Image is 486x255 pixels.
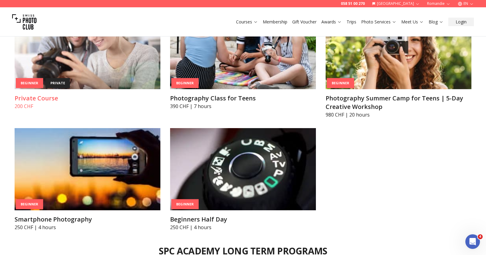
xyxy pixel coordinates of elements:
[319,18,344,26] button: Awards
[326,111,471,118] p: 980 CHF | 20 hours
[170,128,316,231] a: Beginners Half DayBeginnerBeginners Half Day250 CHF | 4 hours
[170,7,316,110] a: Photography Class for TeensBeginnerPhotography Class for Teens390 CHF | 7 hours
[327,78,354,88] div: Beginner
[326,94,471,111] h3: Photography Summer Camp for Teens | 5-Day Creative Workshop
[170,7,316,89] img: Photography Class for Teens
[15,215,160,224] h3: Smartphone Photography
[15,94,160,103] h3: Private Course
[260,18,290,26] button: Membership
[170,215,316,224] h3: Beginners Half Day
[429,19,443,25] a: Blog
[15,128,160,231] a: Smartphone PhotographyBeginnerSmartphone Photography250 CHF | 4 hours
[341,1,365,6] a: 058 51 00 270
[15,7,160,110] a: Private CourseBeginnerprivatePrivate Course200 CHF
[170,224,316,231] p: 250 CHF | 4 hours
[448,18,474,26] button: Login
[292,19,317,25] a: Gift Voucher
[170,94,316,103] h3: Photography Class for Teens
[326,7,471,89] img: Photography Summer Camp for Teens | 5-Day Creative Workshop
[170,103,316,110] p: 390 CHF | 7 hours
[12,10,36,34] img: Swiss photo club
[236,19,258,25] a: Courses
[347,19,356,25] a: Trips
[321,19,342,25] a: Awards
[290,18,319,26] button: Gift Voucher
[478,234,483,239] span: 4
[359,18,399,26] button: Photo Services
[16,78,43,88] div: Beginner
[344,18,359,26] button: Trips
[326,7,471,118] a: Photography Summer Camp for Teens | 5-Day Creative WorkshopBeginnerPhotography Summer Camp for Te...
[361,19,396,25] a: Photo Services
[426,18,446,26] button: Blog
[171,199,199,209] div: Beginner
[46,78,70,88] div: private
[465,234,480,249] iframe: Intercom live chat
[15,7,160,89] img: Private Course
[15,224,160,231] p: 250 CHF | 4 hours
[263,19,287,25] a: Membership
[15,103,160,110] p: 200 CHF
[15,128,160,210] img: Smartphone Photography
[171,78,199,88] div: Beginner
[401,19,424,25] a: Meet Us
[234,18,260,26] button: Courses
[16,199,43,209] div: Beginner
[399,18,426,26] button: Meet Us
[170,128,316,210] img: Beginners Half Day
